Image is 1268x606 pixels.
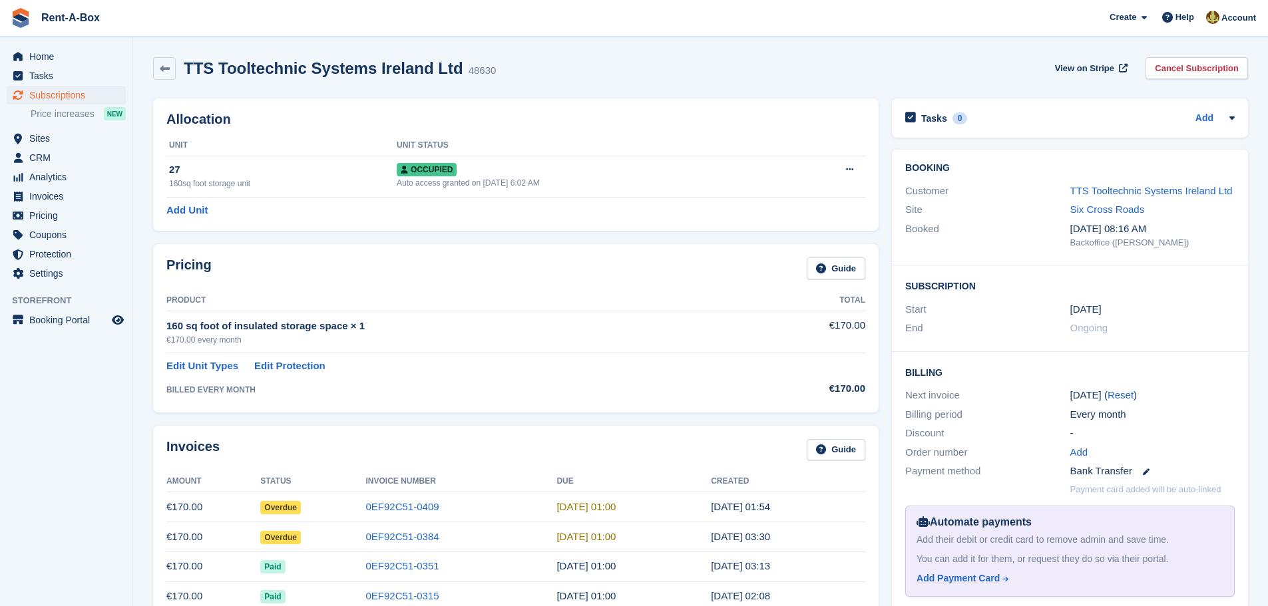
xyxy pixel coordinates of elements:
div: Add their debit or credit card to remove admin and save time. [917,533,1223,547]
div: Every month [1070,407,1235,422]
a: Edit Unit Types [166,359,238,374]
a: menu [7,264,126,283]
a: menu [7,148,126,167]
a: TTS Tooltechnic Systems Ireland Ltd [1070,185,1233,196]
span: Overdue [260,501,301,514]
a: menu [7,206,126,225]
a: menu [7,47,126,66]
span: Sites [29,129,109,148]
a: 0EF92C51-0315 [366,590,439,601]
h2: Allocation [166,112,865,127]
td: €170.00 [757,311,865,353]
span: Invoices [29,187,109,206]
div: 160sq foot storage unit [169,178,397,190]
div: [DATE] ( ) [1070,388,1235,403]
span: Subscriptions [29,86,109,104]
td: €170.00 [166,522,260,552]
time: 2025-08-01 00:54:39 UTC [711,501,770,512]
span: Paid [260,560,285,573]
div: Start [905,302,1070,317]
a: menu [7,245,126,263]
div: Add Payment Card [917,571,1000,585]
div: Order number [905,445,1070,460]
a: Guide [807,257,865,279]
span: View on Stripe [1055,62,1114,75]
a: menu [7,187,126,206]
a: 0EF92C51-0384 [366,531,439,542]
span: Price increases [31,108,95,120]
div: Booked [905,222,1070,249]
a: menu [7,86,126,104]
time: 2024-08-01 00:00:00 UTC [1070,302,1102,317]
span: Ongoing [1070,322,1108,333]
span: Pricing [29,206,109,225]
div: Automate payments [917,514,1223,530]
th: Product [166,290,757,311]
a: Edit Protection [254,359,325,374]
a: Price increases NEW [31,106,126,121]
span: Paid [260,590,285,603]
h2: Booking [905,163,1235,174]
img: Mairead Collins [1206,11,1219,24]
div: Customer [905,184,1070,199]
th: Status [260,471,365,492]
div: BILLED EVERY MONTH [166,384,757,396]
span: Create [1110,11,1136,24]
time: 2025-05-02 00:00:00 UTC [556,590,616,601]
div: Backoffice ([PERSON_NAME]) [1070,236,1235,249]
a: menu [7,226,126,244]
div: Discount [905,426,1070,441]
div: You can add it for them, or request they do so via their portal. [917,552,1223,566]
div: Auto access granted on [DATE] 6:02 AM [397,177,789,189]
a: Reset [1108,389,1134,400]
div: 48630 [469,63,497,78]
span: Booking Portal [29,311,109,329]
th: Created [711,471,865,492]
div: Bank Transfer [1070,464,1235,479]
h2: Pricing [166,257,212,279]
div: End [905,321,1070,336]
a: 0EF92C51-0351 [366,560,439,571]
p: Payment card added will be auto-linked [1070,483,1221,496]
div: 0 [952,112,968,124]
a: Rent-A-Box [36,7,105,29]
a: Add Payment Card [917,571,1218,585]
span: Help [1175,11,1194,24]
h2: TTS Tooltechnic Systems Ireland Ltd [184,59,463,77]
a: Six Cross Roads [1070,204,1145,215]
span: Account [1221,11,1256,25]
span: Analytics [29,168,109,186]
div: [DATE] 08:16 AM [1070,222,1235,237]
span: Protection [29,245,109,263]
a: menu [7,67,126,85]
div: €170.00 every month [166,334,757,346]
h2: Subscription [905,279,1235,292]
div: 160 sq foot of insulated storage space × 1 [166,319,757,334]
span: Coupons [29,226,109,244]
a: menu [7,311,126,329]
a: View on Stripe [1050,57,1130,79]
a: menu [7,168,126,186]
h2: Billing [905,365,1235,379]
span: Overdue [260,531,301,544]
h2: Tasks [921,112,947,124]
h2: Invoices [166,439,220,461]
time: 2025-07-01 02:30:38 UTC [711,531,770,542]
a: Guide [807,439,865,461]
div: Site [905,202,1070,218]
time: 2025-05-01 01:08:26 UTC [711,590,770,601]
span: Storefront [12,294,132,307]
div: 27 [169,162,397,178]
a: Add [1195,111,1213,126]
div: - [1070,426,1235,441]
time: 2025-06-02 00:00:00 UTC [556,560,616,571]
div: Billing period [905,407,1070,422]
a: menu [7,129,126,148]
a: Add Unit [166,203,208,218]
div: €170.00 [757,381,865,396]
time: 2025-08-02 00:00:00 UTC [556,501,616,512]
div: NEW [104,107,126,120]
a: Cancel Subscription [1146,57,1248,79]
time: 2025-07-02 00:00:00 UTC [556,531,616,542]
span: Occupied [397,163,457,176]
